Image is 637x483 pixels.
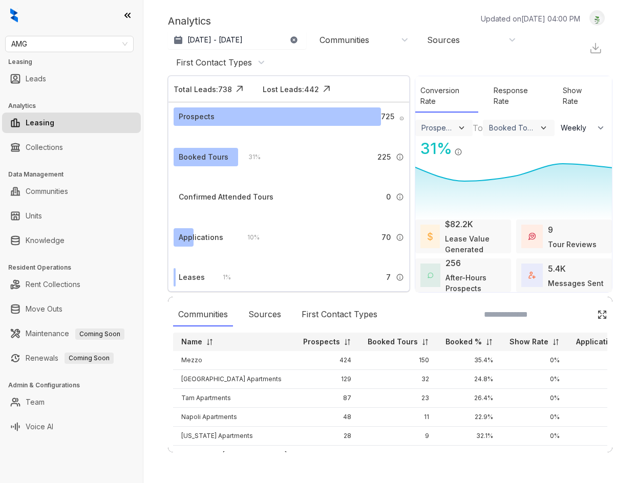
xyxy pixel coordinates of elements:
div: After-Hours Prospects [445,272,506,294]
img: LeaseValue [428,232,433,240]
a: Rent Collections [26,274,80,295]
span: Weekly [561,123,592,133]
td: 32 [359,370,437,389]
div: 5.4K [548,262,566,275]
img: Info [396,193,404,201]
img: Info [396,233,404,241]
h3: Resident Operations [8,263,143,272]
li: Renewals [2,348,141,368]
li: Leasing [2,113,141,133]
a: Leads [26,69,46,89]
img: TourReviews [528,233,536,240]
p: Show Rate [509,337,548,347]
div: 31 % [238,151,261,163]
a: Leasing [26,113,54,133]
img: sorting [552,338,560,346]
span: AMG [11,36,128,52]
a: RenewalsComing Soon [26,348,114,368]
a: Move Outs [26,299,62,319]
td: 0% [501,446,568,465]
td: 22.9% [437,408,501,427]
li: Voice AI [2,416,141,437]
div: To [473,122,483,134]
img: Info [399,116,404,121]
td: 32.1% [437,427,501,446]
p: Booked % [445,337,482,347]
td: 0% [437,446,501,465]
td: 28 [295,427,359,446]
a: Collections [26,137,63,158]
div: 1 % [213,272,231,283]
img: sorting [344,338,351,346]
td: [US_STATE] Apartments [173,427,295,446]
div: Total Leads: 738 [174,84,232,95]
td: 87 [295,389,359,408]
span: 7 [386,272,391,283]
td: 0 [359,446,437,465]
div: Communities [320,34,369,46]
li: Move Outs [2,299,141,319]
p: [DATE] - [DATE] [187,35,243,45]
div: Sources [427,34,460,46]
img: Info [396,153,404,161]
td: 0% [501,351,568,370]
td: 9 [359,427,437,446]
div: First Contact Types [176,57,252,68]
p: Analytics [168,13,211,29]
img: Click Icon [597,310,607,320]
img: AfterHoursConversations [428,272,433,278]
button: [DATE] - [DATE] [168,31,306,49]
img: Click Icon [232,81,247,97]
div: 31 % [415,137,452,160]
div: Booked Tours [179,151,228,163]
li: Rent Collections [2,274,141,295]
div: Messages Sent [548,278,604,289]
span: 225 [377,151,391,163]
img: sorting [206,338,214,346]
p: Name [181,337,202,347]
a: Communities [26,181,68,202]
td: Mezzo [173,351,295,370]
div: Conversion Rate [415,80,478,113]
img: SearchIcon [576,310,584,319]
img: UserAvatar [590,13,604,24]
li: Maintenance [2,323,141,344]
img: TotalFum [528,272,536,279]
img: logo [10,8,18,23]
div: 10 % [237,232,260,243]
div: Confirmed Attended Tours [179,191,273,203]
h3: Data Management [8,170,143,179]
div: Sources [243,303,286,326]
div: 256 [445,257,461,269]
h3: Admin & Configurations [8,381,143,390]
div: 9 [548,224,553,236]
td: Napoli Apartments [173,408,295,427]
td: [GEOGRAPHIC_DATA] Apartments [173,370,295,389]
span: 70 [381,232,391,243]
td: 0% [501,389,568,408]
div: Prospects [421,123,455,132]
td: 23 [359,389,437,408]
td: 0% [501,370,568,389]
div: $82.2K [445,218,473,230]
td: 24.8% [437,370,501,389]
img: ViewFilterArrow [539,123,548,133]
span: Coming Soon [75,328,124,340]
p: Applications [576,337,621,347]
td: Residence at [GEOGRAPHIC_DATA] [173,446,295,465]
span: Coming Soon [65,353,114,364]
a: Team [26,392,45,412]
div: Leases [179,272,205,283]
p: Prospects [303,337,340,347]
img: Info [396,273,404,281]
div: Communities [173,303,233,326]
h3: Analytics [8,101,143,111]
div: Prospects [179,111,215,122]
img: Info [454,148,462,156]
img: ViewFilterArrow [457,123,466,133]
div: Lost Leads: 442 [263,84,319,95]
img: Download [589,41,602,55]
p: Updated on [DATE] 04:00 PM [481,13,580,24]
li: Knowledge [2,230,141,251]
img: Click Icon [319,81,334,97]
